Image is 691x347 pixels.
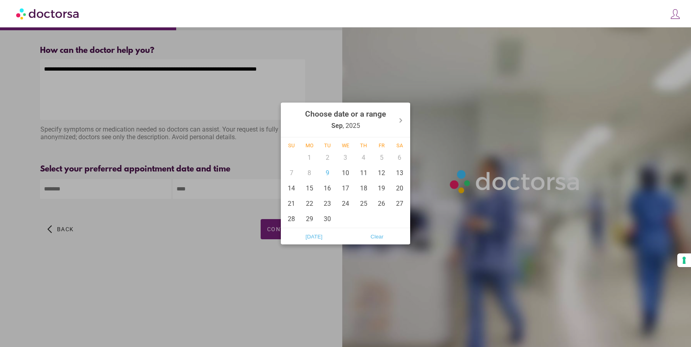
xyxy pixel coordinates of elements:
[373,165,391,180] div: 12
[390,180,409,196] div: 20
[373,180,391,196] div: 19
[331,122,343,130] strong: Sep
[337,165,355,180] div: 10
[373,196,391,211] div: 26
[354,196,373,211] div: 25
[337,150,355,165] div: 3
[390,142,409,148] div: Sa
[318,165,337,180] div: 9
[390,150,409,165] div: 6
[373,150,391,165] div: 5
[337,142,355,148] div: We
[677,253,691,267] button: Your consent preferences for tracking technologies
[354,150,373,165] div: 4
[373,142,391,148] div: Fr
[301,211,319,226] div: 29
[670,8,681,20] img: icons8-customer-100.png
[337,196,355,211] div: 24
[282,165,301,180] div: 7
[282,196,301,211] div: 21
[305,105,386,136] div: , 2025
[318,142,337,148] div: Tu
[354,142,373,148] div: Th
[282,180,301,196] div: 14
[354,180,373,196] div: 18
[390,165,409,180] div: 13
[337,180,355,196] div: 17
[318,211,337,226] div: 30
[345,230,409,243] button: Clear
[318,196,337,211] div: 23
[301,180,319,196] div: 15
[285,230,343,242] span: [DATE]
[282,211,301,226] div: 28
[301,150,319,165] div: 1
[348,230,406,242] span: Clear
[301,196,319,211] div: 22
[390,196,409,211] div: 27
[354,165,373,180] div: 11
[16,4,80,23] img: Doctorsa.com
[301,142,319,148] div: Mo
[282,142,301,148] div: Su
[318,150,337,165] div: 2
[318,180,337,196] div: 16
[282,230,345,243] button: [DATE]
[301,165,319,180] div: 8
[305,109,386,119] strong: Choose date or a range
